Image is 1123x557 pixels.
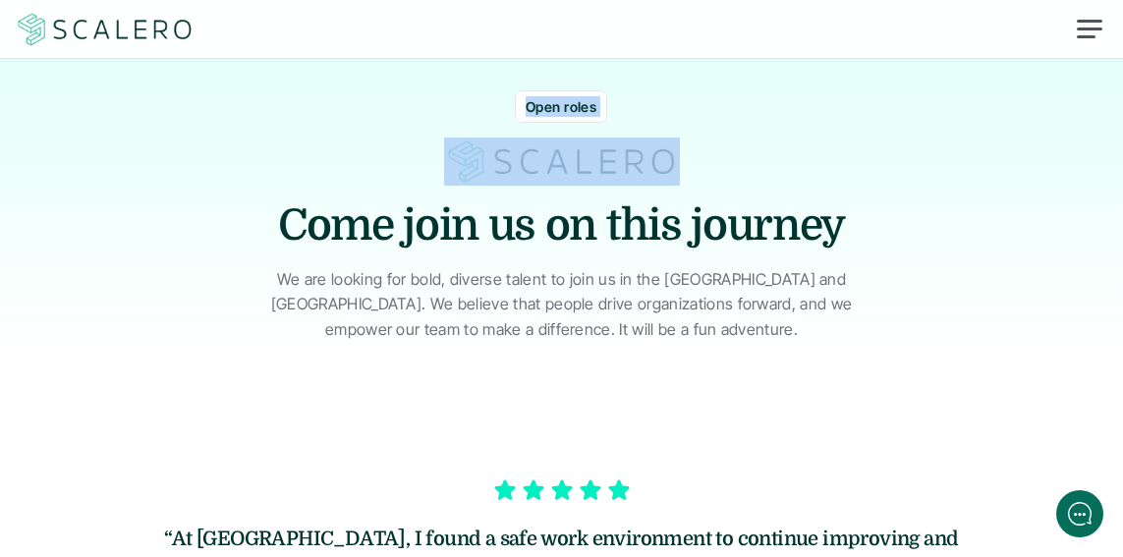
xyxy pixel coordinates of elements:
[1056,490,1103,537] iframe: gist-messenger-bubble-iframe
[29,95,364,127] h1: Hi! Welcome to [GEOGRAPHIC_DATA].
[526,96,596,117] p: Open roles
[15,12,196,47] a: Scalero company logotype
[444,138,680,186] img: Scalero logo
[164,430,249,443] span: We run on Gist
[127,272,236,288] span: New conversation
[243,267,881,343] p: We are looking for bold, diverse talent to join us in the [GEOGRAPHIC_DATA] and [GEOGRAPHIC_DATA]...
[30,260,363,300] button: New conversation
[15,11,196,48] img: Scalero company logotype
[267,200,857,252] h1: Come join us on this journey
[29,131,364,225] h2: Let us know if we can help with lifecycle marketing.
